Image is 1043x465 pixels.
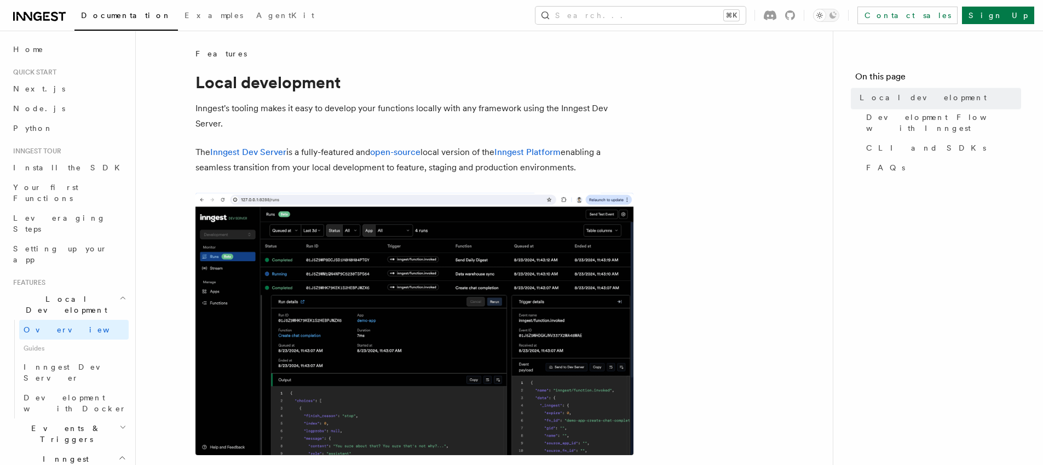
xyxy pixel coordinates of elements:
a: open-source [370,147,420,157]
a: FAQs [862,158,1021,177]
span: Python [13,124,53,133]
div: Local Development [9,320,129,418]
a: Examples [178,3,250,30]
span: Install the SDK [13,163,126,172]
img: The Inngest Dev Server on the Functions page [195,193,633,455]
a: Contact sales [857,7,958,24]
span: Guides [19,340,129,357]
span: Development Flow with Inngest [866,112,1021,134]
a: Install the SDK [9,158,129,177]
button: Local Development [9,289,129,320]
span: Setting up your app [13,244,107,264]
span: Documentation [81,11,171,20]
kbd: ⌘K [724,10,739,21]
span: Leveraging Steps [13,214,106,233]
span: Features [195,48,247,59]
button: Events & Triggers [9,418,129,449]
span: Local development [860,92,987,103]
span: Inngest Dev Server [24,363,117,382]
span: Development with Docker [24,393,126,413]
a: Inngest Dev Server [210,147,286,157]
span: Next.js [13,84,65,93]
a: Sign Up [962,7,1034,24]
a: Local development [855,88,1021,107]
span: CLI and SDKs [866,142,986,153]
a: CLI and SDKs [862,138,1021,158]
a: Inngest Platform [494,147,561,157]
span: FAQs [866,162,905,173]
a: Home [9,39,129,59]
p: The is a fully-featured and local version of the enabling a seamless transition from your local d... [195,145,633,175]
a: Documentation [74,3,178,31]
h4: On this page [855,70,1021,88]
h1: Local development [195,72,633,92]
a: Leveraging Steps [9,208,129,239]
span: Local Development [9,294,119,315]
a: Development Flow with Inngest [862,107,1021,138]
span: Node.js [13,104,65,113]
a: Inngest Dev Server [19,357,129,388]
p: Inngest's tooling makes it easy to develop your functions locally with any framework using the In... [195,101,633,131]
a: AgentKit [250,3,321,30]
span: Home [13,44,44,55]
button: Toggle dark mode [813,9,839,22]
span: Inngest tour [9,147,61,156]
span: Features [9,278,45,287]
span: Examples [185,11,243,20]
span: Events & Triggers [9,423,119,445]
a: Node.js [9,99,129,118]
a: Your first Functions [9,177,129,208]
span: Quick start [9,68,56,77]
button: Search...⌘K [535,7,746,24]
a: Next.js [9,79,129,99]
a: Setting up your app [9,239,129,269]
a: Overview [19,320,129,340]
span: AgentKit [256,11,314,20]
a: Development with Docker [19,388,129,418]
span: Your first Functions [13,183,78,203]
a: Python [9,118,129,138]
span: Overview [24,325,136,334]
